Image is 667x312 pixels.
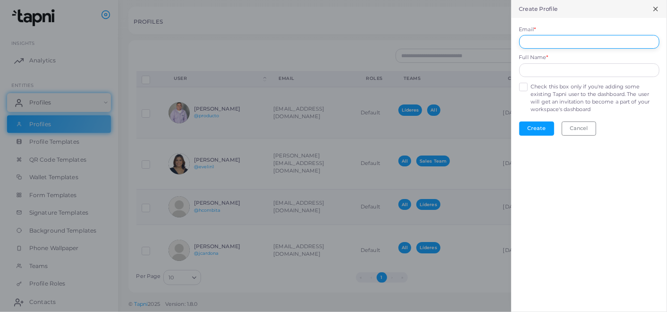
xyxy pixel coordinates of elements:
label: Check this box only if you're adding some existing Tapni user to the dashboard. The user will get... [531,83,659,113]
label: Full Name [519,54,549,61]
label: Email [519,26,536,34]
button: Create [519,121,554,136]
button: Cancel [562,121,596,136]
h5: Create Profile [519,6,558,12]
